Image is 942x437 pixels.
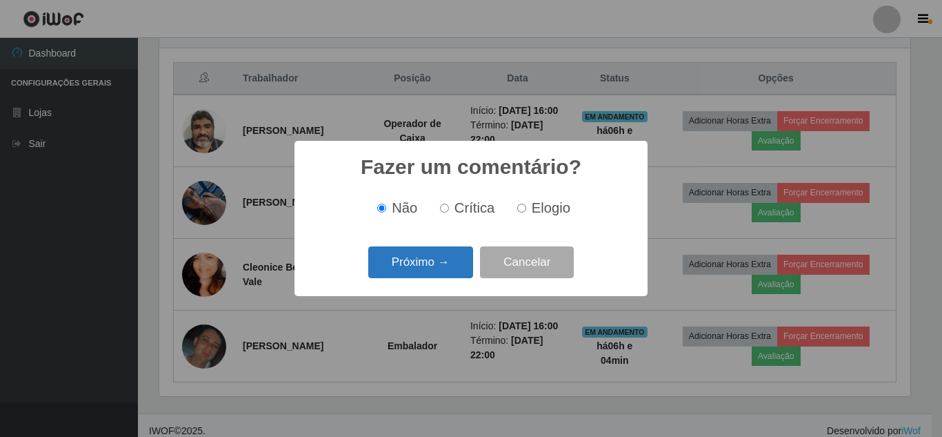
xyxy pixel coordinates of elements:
h2: Fazer um comentário? [361,155,581,179]
button: Próximo → [368,246,473,279]
span: Elogio [532,200,570,215]
input: Elogio [517,204,526,213]
span: Crítica [454,200,495,215]
button: Cancelar [480,246,574,279]
input: Crítica [440,204,449,213]
input: Não [377,204,386,213]
span: Não [392,200,417,215]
